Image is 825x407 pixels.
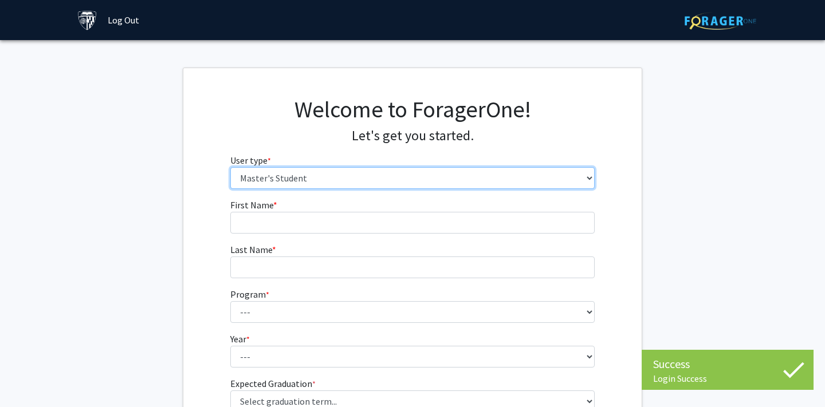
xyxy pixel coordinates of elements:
img: ForagerOne Logo [685,12,756,30]
label: Year [230,332,250,346]
label: Program [230,287,269,301]
label: Expected Graduation [230,377,316,390]
h4: Let's get you started. [230,128,595,144]
div: Login Success [653,373,802,384]
span: First Name [230,199,273,211]
div: Success [653,355,802,373]
h1: Welcome to ForagerOne! [230,96,595,123]
label: User type [230,153,271,167]
iframe: Chat [9,355,49,398]
span: Last Name [230,244,272,255]
img: Johns Hopkins University Logo [77,10,97,30]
